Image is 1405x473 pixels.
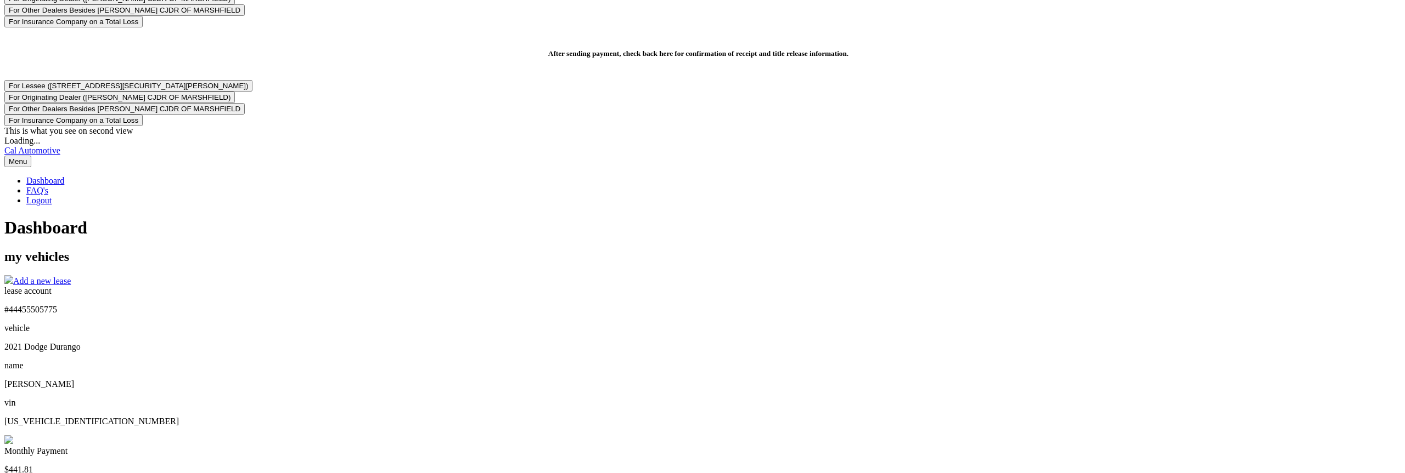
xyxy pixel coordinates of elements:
span: vin [4,398,15,407]
h2: my vehicles [4,249,1392,264]
span: vehicle [4,323,30,333]
a: Logout [26,196,52,205]
div: Loading... [4,136,1392,146]
img: add.svg [4,275,13,284]
button: For Insurance Company on a Total Loss [4,115,143,126]
a: Add a new lease [4,276,71,286]
p: [US_VEHICLE_IDENTIFICATION_NUMBER] [4,417,1392,426]
a: Dashboard [26,176,64,185]
span: Menu [9,157,27,166]
span: Monthly Payment [4,446,68,455]
a: FAQ's [26,186,48,195]
p: 2021 Dodge Durango [4,342,1392,352]
p: #44455505775 [4,305,1392,315]
button: For Other Dealers Besides [PERSON_NAME] CJDR OF MARSHFIELD [4,103,245,115]
button: Menu [4,156,31,167]
a: Cal Automotive [4,146,60,155]
button: For Originating Dealer ([PERSON_NAME] CJDR OF MARSHFIELD) [4,92,235,103]
h5: After sending payment, check back here for confirmation of receipt and title release information. [4,49,1392,58]
span: Dashboard [4,218,87,237]
button: For Other Dealers Besides [PERSON_NAME] CJDR OF MARSHFIELD [4,4,245,16]
p: [PERSON_NAME] [4,379,1392,389]
span: lease account [4,286,52,295]
button: For Lessee ([STREET_ADDRESS][SECURITY_DATA][PERSON_NAME]) [4,80,252,92]
button: For Insurance Company on a Total Loss [4,16,143,27]
span: name [4,361,24,370]
div: This is what you see on second view [4,126,1392,136]
img: accordion-active.svg [4,435,13,444]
